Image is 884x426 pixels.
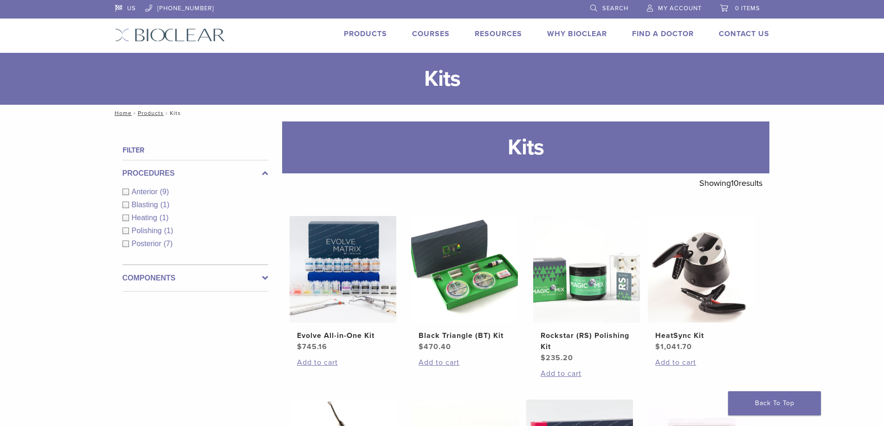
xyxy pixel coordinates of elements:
h4: Filter [123,145,268,156]
label: Procedures [123,168,268,179]
a: Products [344,29,387,38]
a: Courses [412,29,450,38]
img: Bioclear [115,28,225,42]
span: (1) [160,201,169,209]
span: My Account [658,5,702,12]
span: $ [297,342,302,351]
span: Heating [132,214,160,222]
img: Black Triangle (BT) Kit [411,216,518,323]
span: Search [602,5,628,12]
span: Anterior [132,188,160,196]
p: Showing results [699,173,762,193]
span: Posterior [132,240,164,248]
span: $ [655,342,660,351]
img: Evolve All-in-One Kit [290,216,396,323]
a: Rockstar (RS) Polishing KitRockstar (RS) Polishing Kit $235.20 [533,216,641,363]
a: Add to cart: “Black Triangle (BT) Kit” [419,357,510,368]
a: HeatSync KitHeatSync Kit $1,041.70 [647,216,755,352]
h2: Rockstar (RS) Polishing Kit [541,330,632,352]
span: (1) [160,214,169,222]
h2: HeatSync Kit [655,330,747,341]
span: 10 [731,178,739,188]
a: Black Triangle (BT) KitBlack Triangle (BT) Kit $470.40 [411,216,519,352]
h2: Black Triangle (BT) Kit [419,330,510,341]
a: Add to cart: “Rockstar (RS) Polishing Kit” [541,368,632,379]
span: / [164,111,170,115]
span: (1) [164,227,173,235]
h1: Kits [282,121,769,173]
a: Find A Doctor [632,29,694,38]
bdi: 745.16 [297,342,327,351]
span: Polishing [132,227,164,235]
label: Components [123,273,268,284]
span: 0 items [735,5,760,12]
bdi: 470.40 [419,342,451,351]
span: (9) [160,188,169,196]
a: Why Bioclear [547,29,607,38]
span: / [132,111,138,115]
img: Rockstar (RS) Polishing Kit [533,216,640,323]
a: Add to cart: “HeatSync Kit” [655,357,747,368]
a: Contact Us [719,29,769,38]
nav: Kits [108,105,776,121]
a: Resources [475,29,522,38]
a: Products [138,110,164,116]
a: Back To Top [728,391,821,415]
span: $ [419,342,424,351]
a: Home [112,110,132,116]
span: (7) [164,240,173,248]
span: Blasting [132,201,161,209]
bdi: 1,041.70 [655,342,692,351]
a: Evolve All-in-One KitEvolve All-in-One Kit $745.16 [289,216,397,352]
h2: Evolve All-in-One Kit [297,330,389,341]
a: Add to cart: “Evolve All-in-One Kit” [297,357,389,368]
span: $ [541,353,546,362]
img: HeatSync Kit [648,216,755,323]
bdi: 235.20 [541,353,573,362]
